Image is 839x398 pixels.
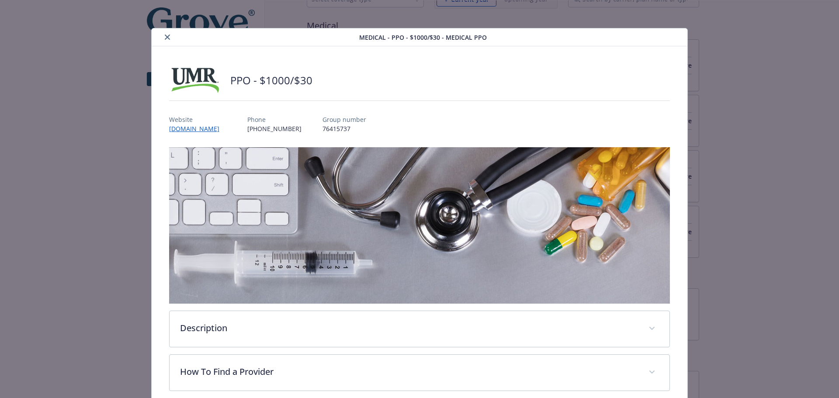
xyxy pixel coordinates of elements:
p: Group number [322,115,366,124]
p: Phone [247,115,302,124]
div: How To Find a Provider [170,355,670,391]
a: [DOMAIN_NAME] [169,125,226,133]
img: banner [169,147,670,304]
button: close [162,32,173,42]
h2: PPO - $1000/$30 [230,73,312,88]
p: Website [169,115,226,124]
img: UMR [169,67,222,93]
span: Medical - PPO - $1000/$30 - Medical PPO [359,33,487,42]
div: Description [170,311,670,347]
p: 76415737 [322,124,366,133]
p: [PHONE_NUMBER] [247,124,302,133]
p: How To Find a Provider [180,365,638,378]
p: Description [180,322,638,335]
